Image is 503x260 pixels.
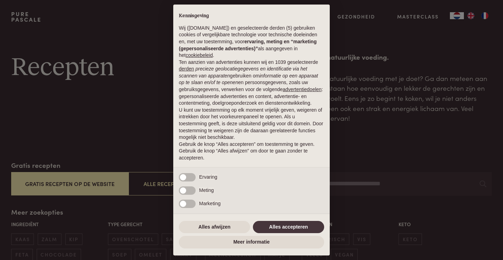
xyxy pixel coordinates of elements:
span: Meting [199,187,214,193]
span: Ervaring [199,174,217,180]
p: Gebruik de knop “Alles accepteren” om toestemming te geven. Gebruik de knop “Alles afwijzen” om d... [179,141,324,162]
p: U kunt uw toestemming op elk moment vrijelijk geven, weigeren of intrekken door het voorkeurenpan... [179,107,324,141]
p: Wij ([DOMAIN_NAME]) en geselecteerde derden (5) gebruiken cookies of vergelijkbare technologie vo... [179,25,324,59]
button: Alles afwijzen [179,221,250,233]
em: precieze geolocatiegegevens en identificatie via het scannen van apparaten [179,66,307,79]
h2: Kennisgeving [179,13,324,19]
span: Marketing [199,201,220,206]
button: derden [179,66,194,73]
a: cookiebeleid [185,52,213,58]
em: informatie op een apparaat op te slaan en/of te openen [179,73,318,86]
button: Meer informatie [179,236,324,248]
button: advertentiedoelen [283,86,321,93]
button: Alles accepteren [253,221,324,233]
p: Ten aanzien van advertenties kunnen wij en 1039 geselecteerde gebruiken om en persoonsgegevens, z... [179,59,324,107]
strong: ervaring, meting en “marketing (gepersonaliseerde advertenties)” [179,39,316,51]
